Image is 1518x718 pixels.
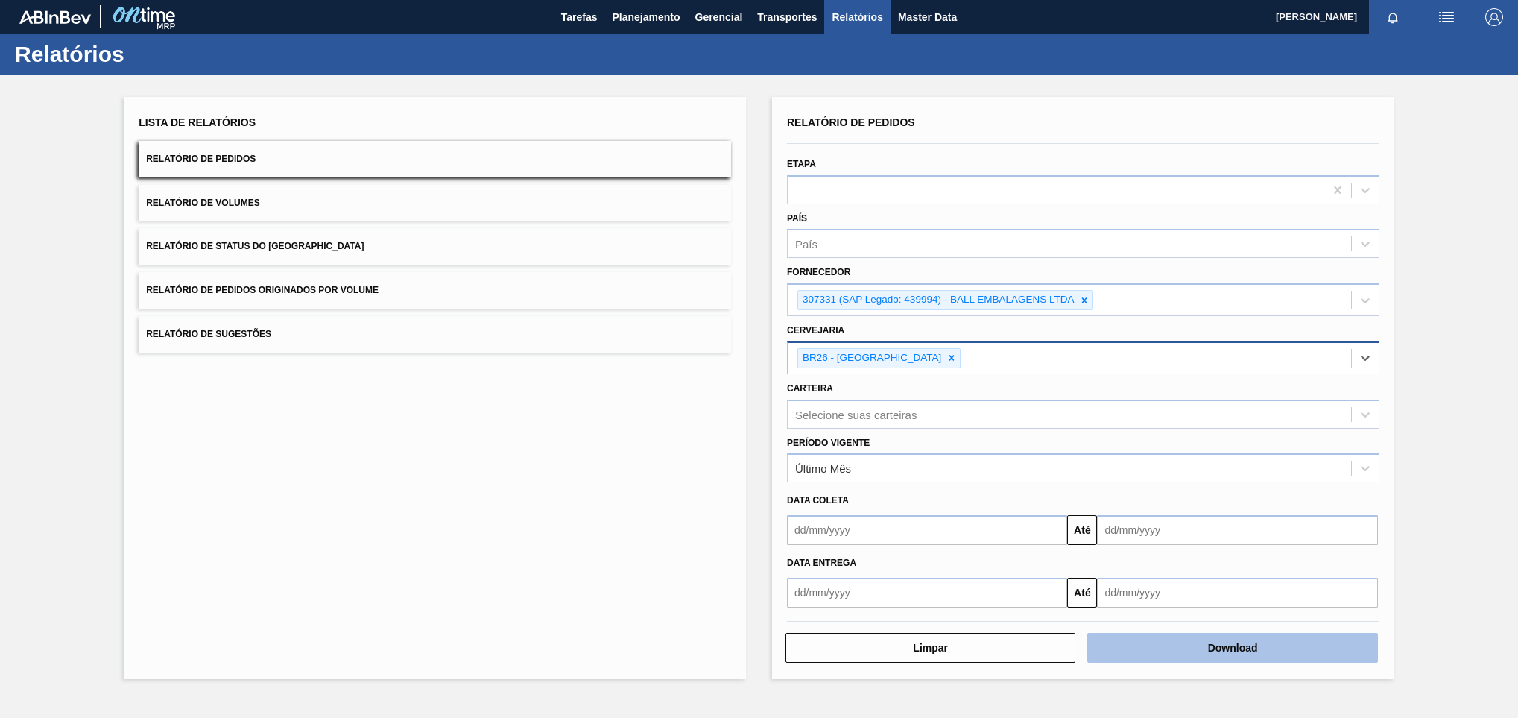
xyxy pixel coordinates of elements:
div: Selecione suas carteiras [795,408,917,421]
div: 307331 (SAP Legado: 439994) - BALL EMBALAGENS LTDA [798,291,1076,309]
button: Relatório de Pedidos [139,141,731,177]
button: Relatório de Pedidos Originados por Volume [139,272,731,309]
label: Etapa [787,159,816,169]
span: Data coleta [787,495,849,506]
label: Carteira [787,383,833,394]
button: Relatório de Sugestões [139,316,731,353]
div: Último Mês [795,462,851,475]
input: dd/mm/yyyy [787,515,1067,545]
span: Tarefas [561,8,598,26]
button: Download [1087,633,1377,663]
span: Relatório de Pedidos Originados por Volume [146,285,379,295]
img: TNhmsLtSVTkK8tSr43FrP2fwEKptu5GPRR3wAAAABJRU5ErkJggg== [19,10,91,24]
button: Até [1067,515,1097,545]
span: Relatório de Sugestões [146,329,271,339]
label: País [787,213,807,224]
button: Relatório de Volumes [139,185,731,221]
h1: Relatórios [15,45,279,63]
input: dd/mm/yyyy [1097,515,1377,545]
img: Logout [1485,8,1503,26]
div: País [795,238,817,251]
span: Relatórios [832,8,882,26]
button: Notificações [1369,7,1417,28]
label: Cervejaria [787,325,844,336]
span: Relatório de Pedidos [146,154,256,164]
div: BR26 - [GEOGRAPHIC_DATA] [798,349,943,368]
input: dd/mm/yyyy [1097,578,1377,608]
button: Até [1067,578,1097,608]
span: Gerencial [695,8,743,26]
img: userActions [1438,8,1455,26]
button: Relatório de Status do [GEOGRAPHIC_DATA] [139,228,731,265]
button: Limpar [785,633,1075,663]
span: Lista de Relatórios [139,116,256,128]
span: Relatório de Volumes [146,198,259,208]
label: Fornecedor [787,267,850,277]
span: Data entrega [787,558,856,568]
span: Planejamento [612,8,680,26]
label: Período Vigente [787,438,870,448]
span: Relatório de Status do [GEOGRAPHIC_DATA] [146,241,364,251]
span: Transportes [757,8,817,26]
span: Master Data [898,8,957,26]
span: Relatório de Pedidos [787,116,915,128]
input: dd/mm/yyyy [787,578,1067,608]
